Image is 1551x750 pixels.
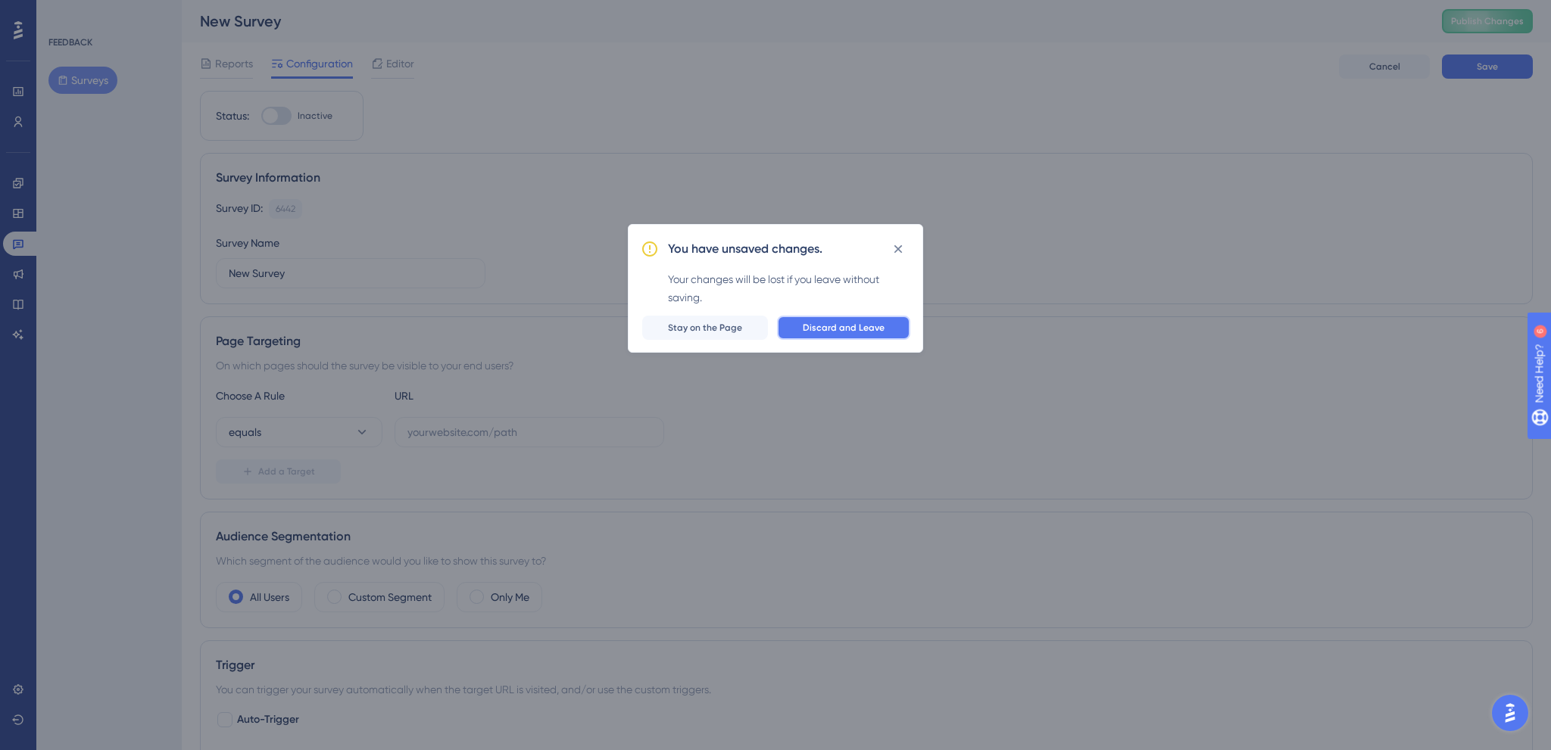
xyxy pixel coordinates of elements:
div: Your changes will be lost if you leave without saving. [668,270,910,307]
span: Discard and Leave [803,322,885,334]
iframe: UserGuiding AI Assistant Launcher [1487,690,1533,736]
div: 6 [105,8,110,20]
h2: You have unsaved changes. [668,240,822,258]
span: Stay on the Page [668,322,742,334]
span: Need Help? [36,4,95,22]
